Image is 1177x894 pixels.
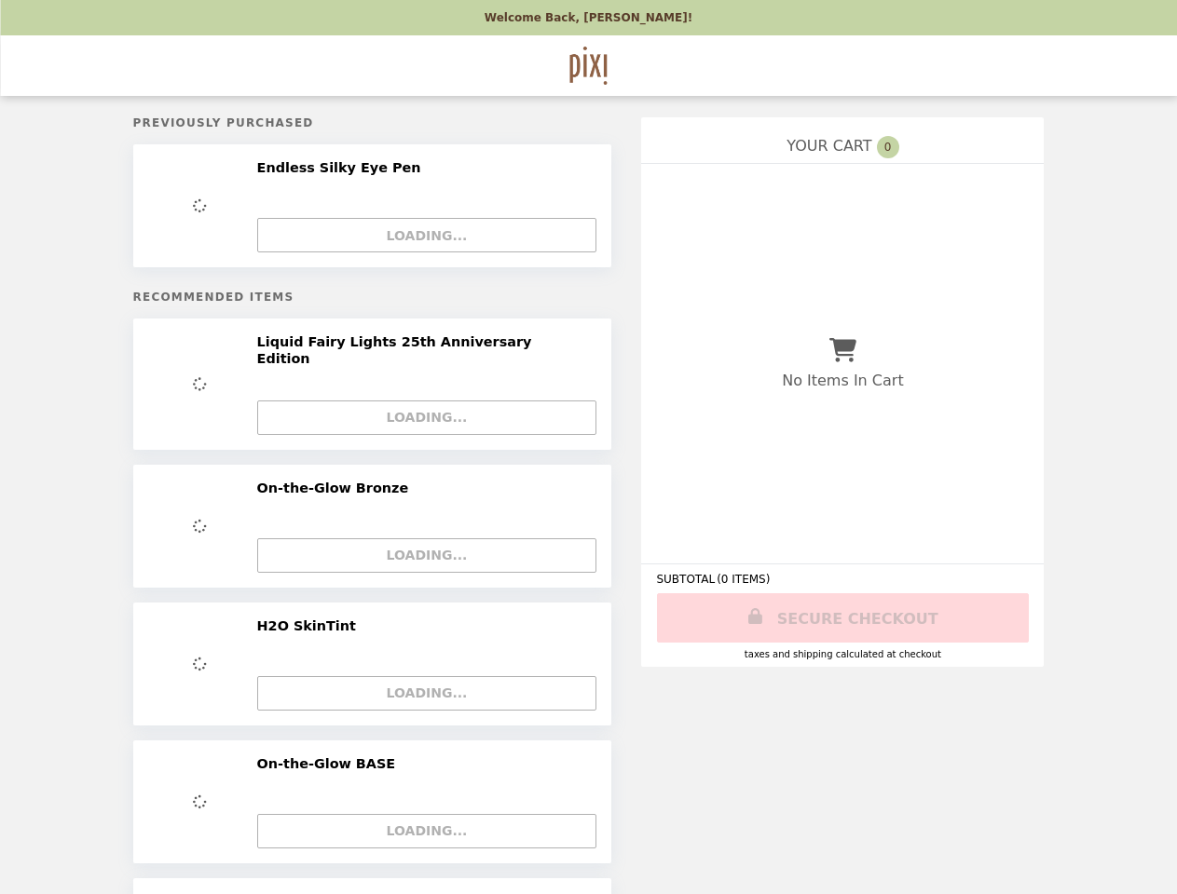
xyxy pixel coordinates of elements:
h5: Previously Purchased [133,116,612,129]
p: No Items In Cart [782,372,903,389]
h2: On-the-Glow Bronze [257,480,417,496]
span: 0 [877,136,899,158]
h2: H2O SkinTint [257,617,363,634]
h2: Endless Silky Eye Pen [257,159,429,176]
span: YOUR CART [787,137,871,155]
p: Welcome Back, [PERSON_NAME]! [485,11,692,24]
div: Taxes and Shipping calculated at checkout [656,649,1029,659]
h5: Recommended Items [133,291,612,304]
img: Brand Logo [570,47,607,85]
span: SUBTOTAL [656,573,717,586]
h2: On-the-Glow BASE [257,755,404,772]
h2: Liquid Fairy Lights 25th Anniversary Edition [257,333,588,368]
span: ( 0 ITEMS ) [717,573,770,586]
